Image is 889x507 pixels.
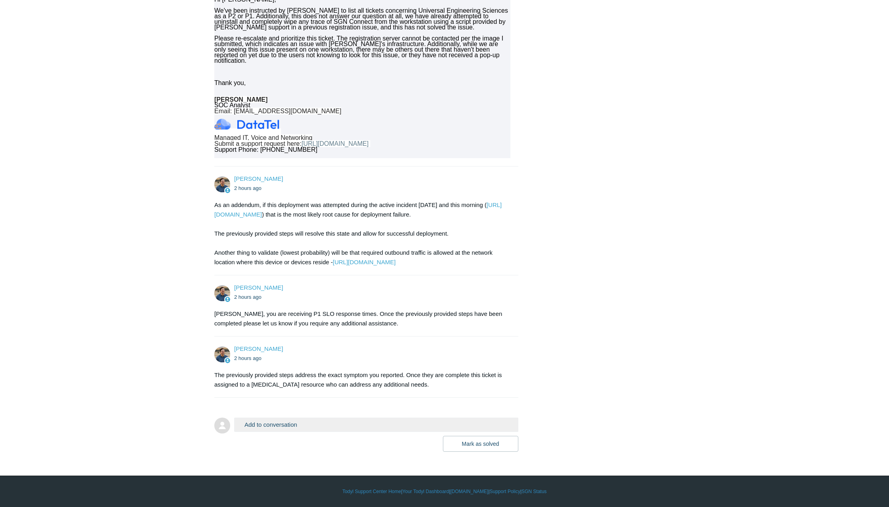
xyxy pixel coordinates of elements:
[443,436,518,452] button: Mark as solved
[302,140,369,147] a: [URL][DOMAIN_NAME]
[214,134,312,141] span: Managed IT, Voice and Networking
[214,147,510,153] div: Support Phone: [PHONE_NUMBER]
[343,488,401,495] a: Todyl Support Center Home
[234,284,283,291] span: Spencer Grissom
[234,418,518,432] button: Add to conversation
[234,294,262,300] time: 09/30/2025, 13:02
[490,488,520,495] a: Support Policy
[214,36,510,64] div: Please re-escalate and prioritize this ticket. The registration server cannot be contacted per th...
[521,488,546,495] a: SGN Status
[450,488,488,495] a: [DOMAIN_NAME]
[402,488,449,495] a: Your Todyl Dashboard
[214,488,675,495] div: | | | |
[214,370,510,389] div: The previously provided steps address the exact symptom you reported. Once they are complete this...
[234,175,283,182] a: [PERSON_NAME]
[214,8,510,30] div: We've been instructed by [PERSON_NAME] to list all tickets concerning Universal Engineering Scien...
[234,345,283,352] a: [PERSON_NAME]
[214,309,510,328] div: [PERSON_NAME], you are receiving P1 SLO response times. Once the previously provided steps have b...
[234,284,283,291] a: [PERSON_NAME]
[234,175,283,182] span: Spencer Grissom
[214,140,302,147] span: Submit a support request here:
[214,200,510,267] div: As an addendum, if this deployment was attempted during the active incident [DATE] and this morni...
[214,80,510,86] div: Thank you,
[214,102,250,108] span: SOC Analyst
[333,259,395,265] a: [URL][DOMAIN_NAME]
[234,345,283,352] span: Spencer Grissom
[234,355,262,361] time: 09/30/2025, 13:05
[214,108,341,114] span: Email: [EMAIL_ADDRESS][DOMAIN_NAME]
[234,185,262,191] time: 09/30/2025, 13:01
[214,96,267,103] b: [PERSON_NAME]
